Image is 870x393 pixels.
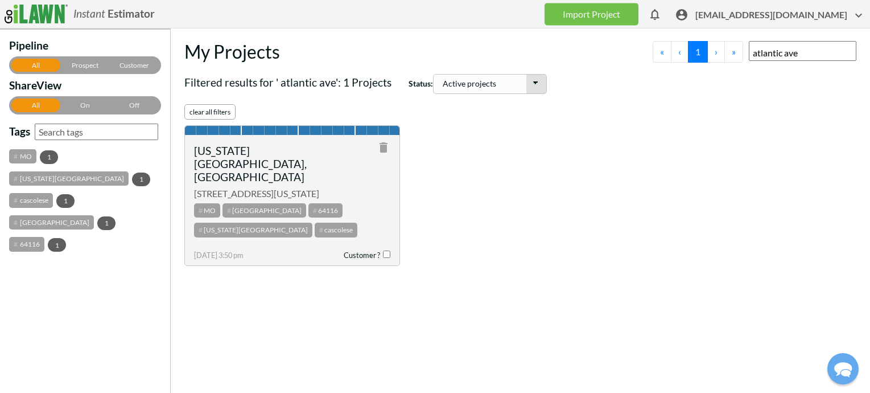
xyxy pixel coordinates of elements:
h3: ShareView [9,79,156,96]
label: Status: [409,74,547,94]
a: FAQ [112,9,130,19]
span: All [32,101,40,109]
span: [US_STATE][GEOGRAPHIC_DATA] [9,171,129,186]
span: 64116 [9,237,44,251]
a: › [707,41,725,63]
h3: Filtered results for ' atlantic ave': 1 Projects [184,74,856,99]
span: MO [9,149,36,163]
span: Customer [119,61,149,69]
span: [STREET_ADDRESS][US_STATE] [194,188,390,199]
h3: Pipeline [9,39,156,56]
h3: Tags [9,125,30,142]
span: 64116 [308,203,343,218]
span: All [32,61,40,69]
span: [EMAIL_ADDRESS][DOMAIN_NAME] [695,9,865,26]
input: Search tags [35,124,158,140]
span: 1 [48,238,66,252]
div: Chat widget toggle [827,353,859,384]
span: 1 [40,150,58,164]
a: 1 [688,41,708,63]
span: 1 [132,173,150,186]
span: Off [129,101,139,109]
span: [US_STATE][GEOGRAPHIC_DATA] [194,223,312,237]
span: [GEOGRAPHIC_DATA] [222,203,306,218]
a: « [653,41,671,63]
span: cascolese [9,193,53,207]
a: ‹ [671,41,688,63]
iframe: Drift Chat Widget [652,311,856,379]
a: Contact Us Directly [73,309,170,327]
span: [DATE] 3:50 pm [194,250,244,261]
i: delete [377,141,390,154]
img: logo_ilawn-fc6f26f1d8ad70084f1b6503d5cbc38ca19f1e498b32431160afa0085547e742.svg [5,5,68,23]
span: [GEOGRAPHIC_DATA] [9,215,94,230]
i:  [675,9,688,22]
span: 1 [97,216,116,230]
a: [US_STATE][GEOGRAPHIC_DATA], [GEOGRAPHIC_DATA][STREET_ADDRESS][US_STATE]MO[GEOGRAPHIC_DATA]64116[... [185,126,399,256]
span: Prospect [72,61,98,69]
a: clear all filters [184,104,236,120]
span: MO [194,203,220,218]
a: » [724,41,743,63]
i: Instant [73,7,105,20]
span: cascolese [315,223,357,237]
span: 1 [56,194,75,208]
a: Import Project [545,3,638,25]
select: Status: [433,74,547,94]
b: Estimator [108,7,155,20]
h1: My Projects [184,40,280,68]
input: Search Projects [749,41,856,61]
span: Customer ? [344,251,390,260]
span: On [80,101,90,109]
h3: [US_STATE][GEOGRAPHIC_DATA], [GEOGRAPHIC_DATA] [194,144,349,183]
